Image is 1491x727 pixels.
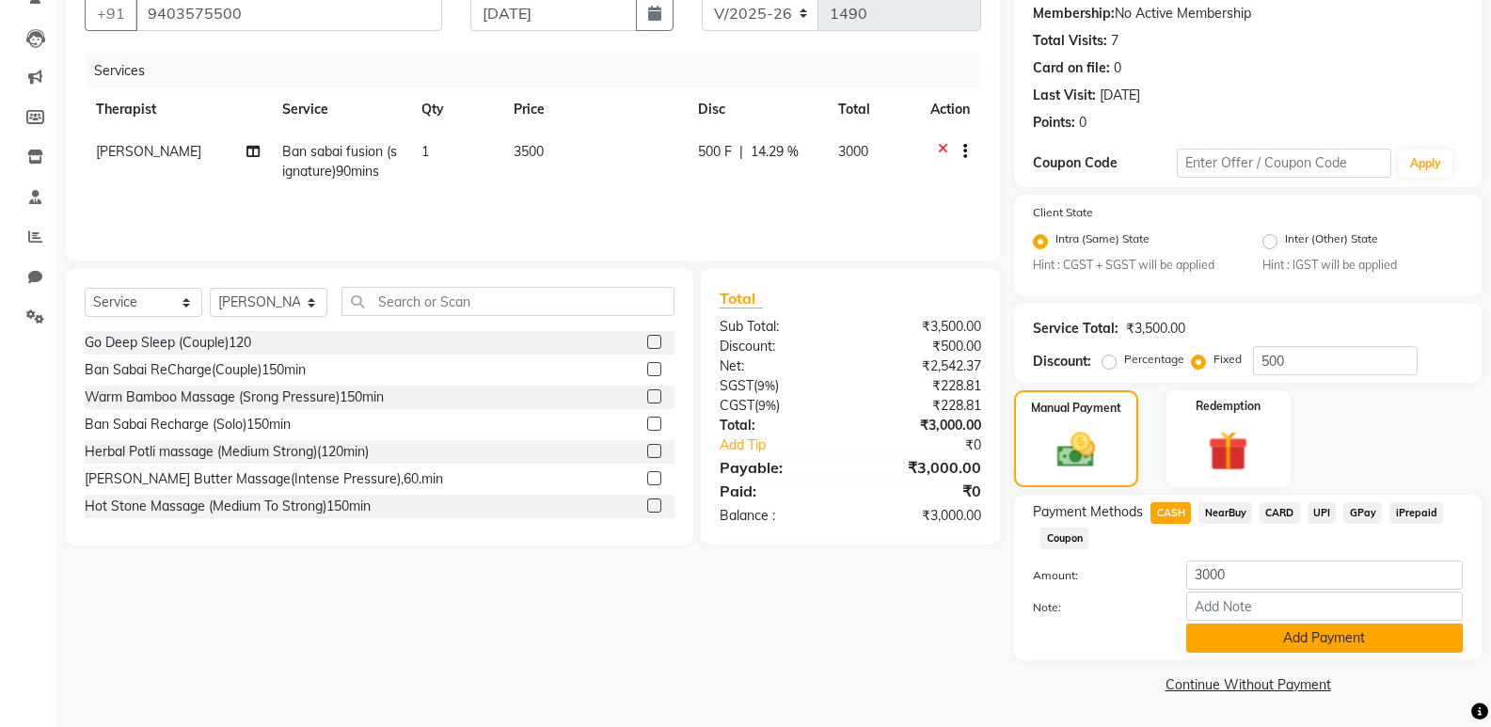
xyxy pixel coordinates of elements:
div: Net: [706,356,850,376]
div: Balance : [706,506,850,526]
span: 1 [421,143,429,160]
span: 14.29 % [751,142,799,162]
div: Membership: [1033,4,1115,24]
div: Points: [1033,113,1075,133]
div: Coupon Code [1033,153,1176,173]
span: NearBuy [1198,502,1252,524]
label: Client State [1033,204,1093,221]
span: 3000 [838,143,868,160]
label: Amount: [1019,567,1171,584]
div: ₹500.00 [850,337,995,356]
small: Hint : CGST + SGST will be applied [1033,257,1233,274]
div: Payable: [706,456,850,479]
div: ₹228.81 [850,396,995,416]
div: 0 [1079,113,1087,133]
th: Action [919,88,981,131]
span: SGST [720,377,753,394]
label: Manual Payment [1031,400,1121,417]
div: ₹228.81 [850,376,995,396]
th: Qty [410,88,502,131]
span: [PERSON_NAME] [96,143,201,160]
div: ₹3,500.00 [850,317,995,337]
div: Ban Sabai ReCharge(Couple)150min [85,360,306,380]
span: | [739,142,743,162]
div: [PERSON_NAME] Butter Massage(Intense Pressure),60.min [85,469,443,489]
small: Hint : IGST will be applied [1262,257,1463,274]
label: Inter (Other) State [1285,230,1378,253]
span: CGST [720,397,754,414]
span: iPrepaid [1389,502,1443,524]
div: Discount: [706,337,850,356]
div: ₹0 [875,435,995,455]
span: 9% [758,398,776,413]
div: ₹3,500.00 [1126,319,1185,339]
input: Add Note [1186,592,1463,621]
div: ₹3,000.00 [850,456,995,479]
div: Warm Bamboo Massage (Srong Pressure)150min [85,387,384,407]
span: UPI [1308,502,1337,524]
input: Search or Scan [341,287,674,316]
div: 7 [1111,31,1118,51]
div: ( ) [706,396,850,416]
img: _gift.svg [1196,426,1261,476]
span: Payment Methods [1033,502,1143,522]
a: Continue Without Payment [1018,675,1478,695]
div: Sub Total: [706,317,850,337]
label: Redemption [1196,398,1261,415]
div: [DATE] [1100,86,1140,105]
img: _cash.svg [1045,428,1107,472]
th: Therapist [85,88,271,131]
span: 500 F [698,142,732,162]
div: Discount: [1033,352,1091,371]
th: Service [271,88,410,131]
div: Card on file: [1033,58,1110,78]
div: Ban Sabai Recharge (Solo)150min [85,415,291,435]
div: No Active Membership [1033,4,1463,24]
div: ₹3,000.00 [850,416,995,435]
label: Intra (Same) State [1055,230,1150,253]
div: 0 [1114,58,1121,78]
th: Total [827,88,920,131]
button: Apply [1399,150,1452,178]
div: Paid: [706,480,850,502]
input: Enter Offer / Coupon Code [1177,149,1391,178]
button: Add Payment [1186,624,1463,653]
div: Herbal Potli massage (Medium Strong)(120min) [85,442,369,462]
div: ₹0 [850,480,995,502]
div: ( ) [706,376,850,396]
span: Total [720,289,763,308]
input: Amount [1186,561,1463,590]
div: Total: [706,416,850,435]
label: Fixed [1213,351,1242,368]
a: Add Tip [706,435,875,455]
span: CASH [1150,502,1191,524]
span: CARD [1260,502,1300,524]
span: Coupon [1040,528,1088,549]
div: ₹3,000.00 [850,506,995,526]
th: Disc [687,88,827,131]
div: Service Total: [1033,319,1118,339]
div: Last Visit: [1033,86,1096,105]
div: Services [87,54,995,88]
span: GPay [1343,502,1382,524]
label: Percentage [1124,351,1184,368]
span: 9% [757,378,775,393]
div: Hot Stone Massage (Medium To Strong)150min [85,497,371,516]
span: Ban sabai fusion (signature)90mins [282,143,397,180]
div: ₹2,542.37 [850,356,995,376]
th: Price [502,88,687,131]
label: Note: [1019,599,1171,616]
div: Total Visits: [1033,31,1107,51]
div: Go Deep Sleep (Couple)120 [85,333,251,353]
span: 3500 [514,143,544,160]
